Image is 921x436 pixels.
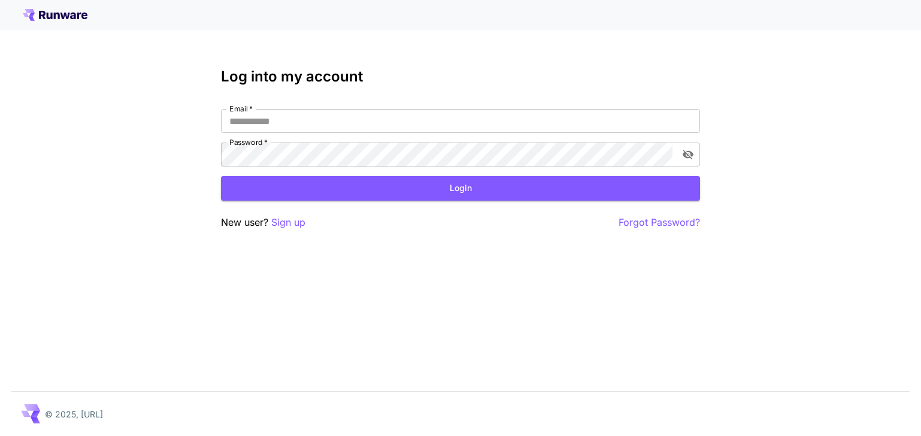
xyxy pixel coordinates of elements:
[221,215,305,230] p: New user?
[619,215,700,230] button: Forgot Password?
[229,104,253,114] label: Email
[229,137,268,147] label: Password
[221,176,700,201] button: Login
[221,68,700,85] h3: Log into my account
[677,144,699,165] button: toggle password visibility
[271,215,305,230] button: Sign up
[45,408,103,420] p: © 2025, [URL]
